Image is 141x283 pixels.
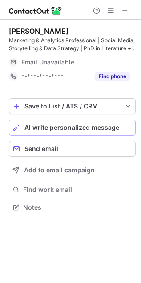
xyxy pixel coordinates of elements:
button: Add to email campaign [9,162,136,178]
span: Send email [24,145,58,152]
div: Save to List / ATS / CRM [24,103,120,110]
button: Reveal Button [95,72,130,81]
button: AI write personalized message [9,120,136,136]
button: save-profile-one-click [9,98,136,114]
img: ContactOut v5.3.10 [9,5,62,16]
button: Send email [9,141,136,157]
span: Add to email campaign [24,167,95,174]
button: Notes [9,201,136,214]
div: [PERSON_NAME] [9,27,68,36]
span: Email Unavailable [21,58,74,66]
span: AI write personalized message [24,124,119,131]
span: Find work email [23,186,132,194]
button: Find work email [9,183,136,196]
div: Marketing & Analytics Professional | Social Media, Storytelling & Data Strategy | PhD in Literatu... [9,36,136,52]
span: Notes [23,203,132,211]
